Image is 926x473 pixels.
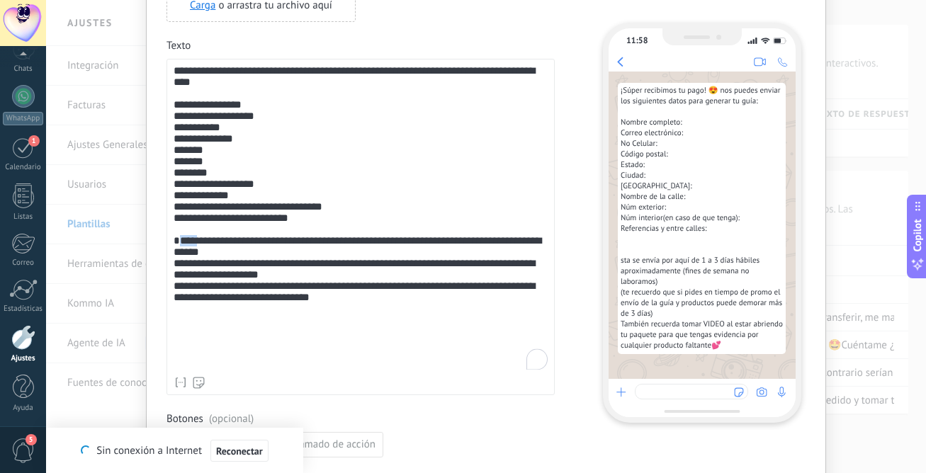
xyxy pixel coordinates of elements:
span: Copilot [910,220,925,252]
span: ¡Súper recibimos tu pago! 😍 nos puedes enviar los siguientes datos para generar tu guía: Nombre c... [621,86,783,351]
div: Chats [3,64,44,74]
button: Llamado de acción [273,432,383,457]
span: Texto [166,39,555,53]
div: WhatsApp [3,112,43,125]
span: 1 [28,135,40,147]
div: Ajustes [3,354,44,363]
div: 11:58 [626,35,648,46]
span: 5 [26,434,37,445]
div: Estadísticas [3,304,44,314]
span: Reconectar [216,446,263,456]
div: Sin conexión a Internet [81,439,268,462]
button: Reconectar [210,440,269,462]
span: Botones [166,412,555,426]
div: Listas [3,212,44,222]
span: (opcional) [209,412,254,426]
span: Llamado de acción [290,440,376,450]
div: To enrich screen reader interactions, please activate Accessibility in Grammarly extension settings [174,65,548,370]
div: Ayuda [3,404,44,413]
div: Correo [3,258,44,268]
div: Calendario [3,163,44,172]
